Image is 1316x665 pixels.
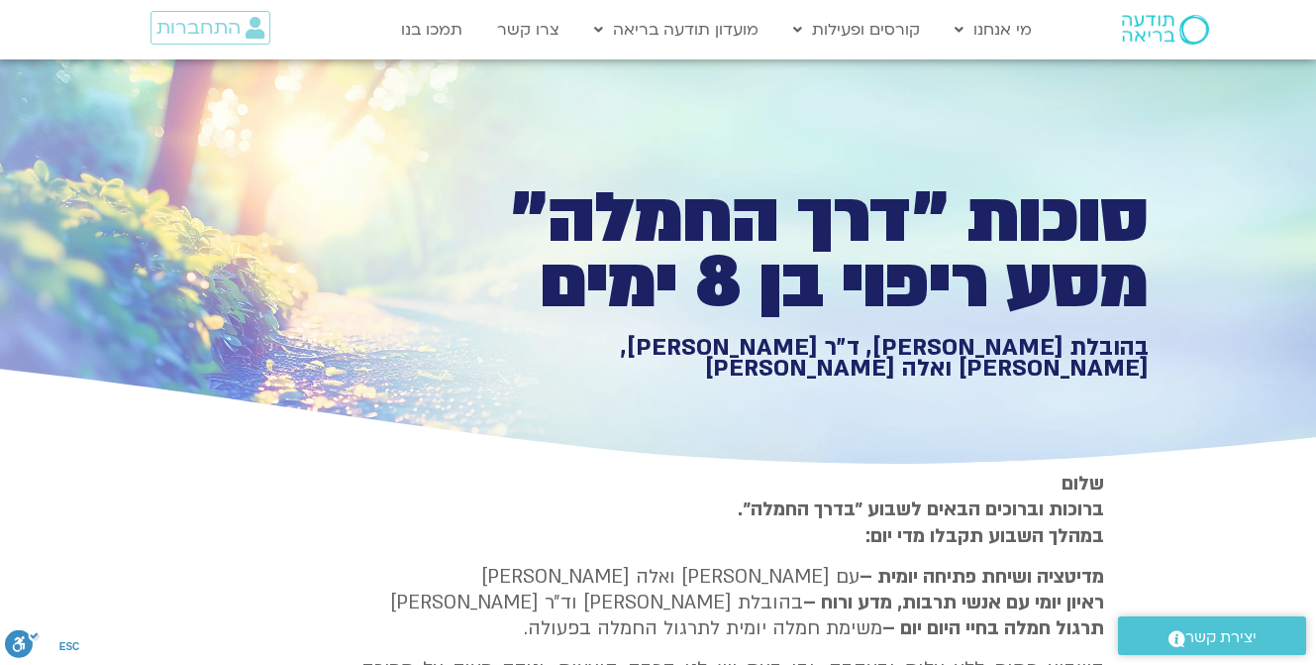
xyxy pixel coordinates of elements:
img: תודעה בריאה [1122,15,1209,45]
h1: סוכות ״דרך החמלה״ מסע ריפוי בן 8 ימים [462,186,1149,316]
a: צרו קשר [487,11,569,49]
a: מועדון תודעה בריאה [584,11,768,49]
a: קורסים ופעילות [783,11,930,49]
b: תרגול חמלה בחיי היום יום – [882,615,1104,641]
b: ראיון יומי עם אנשי תרבות, מדע ורוח – [803,590,1104,615]
h1: בהובלת [PERSON_NAME], ד״ר [PERSON_NAME], [PERSON_NAME] ואלה [PERSON_NAME] [462,337,1149,380]
strong: שלום [1062,471,1104,497]
a: יצירת קשר [1118,616,1306,655]
a: מי אנחנו [945,11,1042,49]
span: יצירת קשר [1185,624,1257,651]
span: התחברות [156,17,241,39]
a: תמכו בנו [391,11,472,49]
strong: ברוכות וברוכים הבאים לשבוע ״בדרך החמלה״. במהלך השבוע תקבלו מדי יום: [738,497,1104,548]
p: עם [PERSON_NAME] ואלה [PERSON_NAME] בהובלת [PERSON_NAME] וד״ר [PERSON_NAME] משימת חמלה יומית לתרג... [361,564,1104,642]
strong: מדיטציה ושיחת פתיחה יומית – [860,564,1104,590]
a: התחברות [151,11,270,45]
